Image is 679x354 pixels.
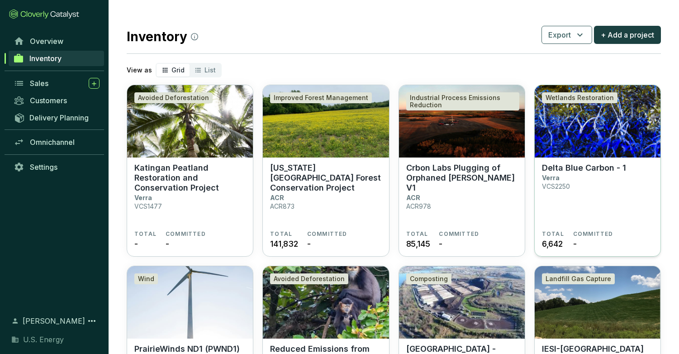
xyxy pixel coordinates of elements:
span: 141,832 [270,238,298,250]
p: Delta Blue Carbon - 1 [542,163,626,173]
div: Improved Forest Management [270,92,372,103]
a: Katingan Peatland Restoration and Conservation ProjectAvoided DeforestationKatingan Peatland Rest... [127,85,253,257]
span: List [204,66,216,74]
span: Overview [30,37,63,46]
span: 6,642 [542,238,563,250]
div: Landfill Gas Capture [542,273,615,284]
h2: Inventory [127,27,198,46]
span: Inventory [29,54,62,63]
p: ACR [270,194,284,201]
img: Katingan Peatland Restoration and Conservation Project [127,85,253,158]
p: Verra [542,174,560,182]
span: COMMITTED [166,230,206,238]
img: Crbon Labs Plugging of Orphaned Wells V1 [399,85,525,158]
span: COMMITTED [573,230,613,238]
p: [US_STATE][GEOGRAPHIC_DATA] Forest Conservation Project [270,163,381,193]
span: U.S. Energy [23,334,64,345]
span: + Add a project [601,29,654,40]
span: - [573,238,577,250]
p: ACR873 [270,202,294,210]
span: Sales [30,79,48,88]
p: ACR [406,194,420,201]
button: + Add a project [594,26,661,44]
div: Avoided Deforestation [270,273,348,284]
img: Mississippi River Islands Forest Conservation Project [263,85,389,158]
span: TOTAL [134,230,157,238]
p: ACR978 [406,202,431,210]
a: Overview [9,33,104,49]
p: View as [127,66,152,75]
p: Katingan Peatland Restoration and Conservation Project [134,163,246,193]
p: Verra [134,194,152,201]
p: Crbon Labs Plugging of Orphaned [PERSON_NAME] V1 [406,163,518,193]
div: segmented control [156,63,222,77]
span: Omnichannel [30,138,75,147]
a: Delivery Planning [9,110,104,125]
a: Mississippi River Islands Forest Conservation ProjectImproved Forest Management[US_STATE][GEOGRAP... [262,85,389,257]
a: Inventory [9,51,104,66]
span: TOTAL [270,230,292,238]
img: Reduced Emissions from Deforestation and Degradation in Keo Seima Wildlife Sanctuary [263,266,389,339]
p: VCS2250 [542,182,570,190]
span: Grid [171,66,185,74]
span: 85,145 [406,238,430,250]
button: Export [541,26,592,44]
span: TOTAL [542,230,564,238]
span: COMMITTED [307,230,347,238]
a: Sales [9,76,104,91]
p: VCS1477 [134,202,162,210]
span: - [166,238,169,250]
span: [PERSON_NAME] [23,316,85,326]
a: Delta Blue Carbon - 1Wetlands RestorationDelta Blue Carbon - 1VerraVCS2250TOTAL6,642COMMITTED- [534,85,661,257]
div: Avoided Deforestation [134,92,213,103]
img: Delta Blue Carbon - 1 [535,85,660,158]
div: Wind [134,273,158,284]
span: - [134,238,138,250]
span: - [307,238,311,250]
span: Customers [30,96,67,105]
span: Settings [30,163,57,172]
a: Omnichannel [9,134,104,150]
div: Wetlands Restoration [542,92,617,103]
img: Cedar Grove - Maple Valley OWC Composting Project [399,266,525,339]
a: Customers [9,93,104,108]
img: IESI-Trinity Timber Ridge Landfill Carbon Project [535,266,660,339]
span: Export [548,29,571,40]
a: Crbon Labs Plugging of Orphaned Wells V1Industrial Process Emissions ReductionCrbon Labs Plugging... [399,85,525,257]
a: Settings [9,159,104,175]
span: TOTAL [406,230,428,238]
span: Delivery Planning [29,113,89,122]
div: Industrial Process Emissions Reduction [406,92,519,110]
div: Composting [406,273,451,284]
img: PrairieWinds ND1 (PWND1) Emissions Reduction Project [127,266,253,339]
span: COMMITTED [439,230,479,238]
span: - [439,238,442,250]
